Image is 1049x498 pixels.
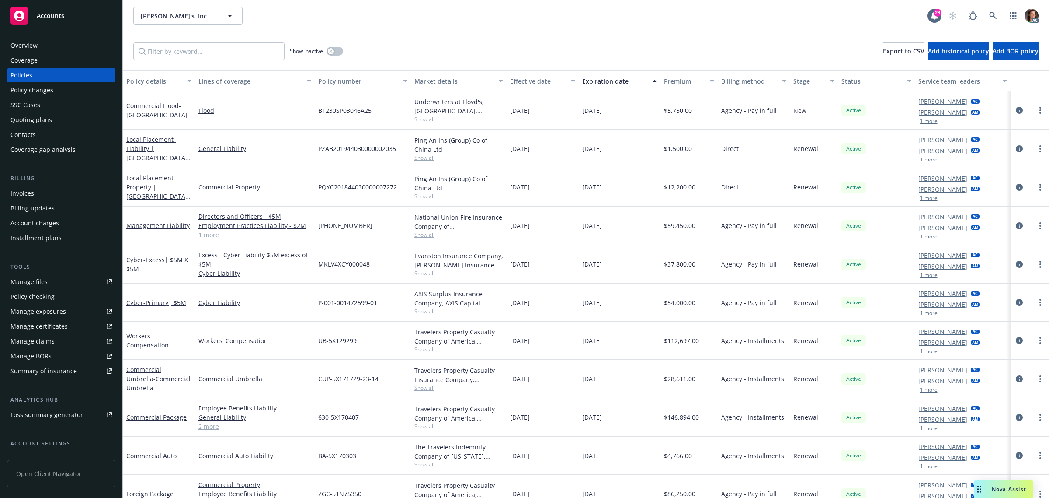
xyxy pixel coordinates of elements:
[414,77,494,86] div: Market details
[7,83,115,97] a: Policy changes
[1035,450,1046,461] a: more
[793,413,818,422] span: Renewal
[1014,182,1025,193] a: circleInformation
[10,83,53,97] div: Policy changes
[10,364,77,378] div: Summary of insurance
[1035,297,1046,308] a: more
[133,42,285,60] input: Filter by keyword...
[126,375,191,392] span: - Commercial Umbrella
[414,289,504,308] div: AXIS Surplus Insurance Company, AXIS Capital
[126,256,188,273] span: - Excess| $5M X $5M
[793,298,818,307] span: Renewal
[7,186,115,200] a: Invoices
[918,289,967,298] a: [PERSON_NAME]
[143,298,186,307] span: - Primary| $5M
[510,336,530,345] span: [DATE]
[126,365,191,392] a: Commercial Umbrella
[845,414,862,421] span: Active
[318,106,372,115] span: B1230SP03046A25
[920,196,938,201] button: 1 more
[126,135,188,171] a: Local Placement
[993,42,1039,60] button: Add BOR policy
[582,260,602,269] span: [DATE]
[414,213,504,231] div: National Union Fire Insurance Company of [GEOGRAPHIC_DATA], [GEOGRAPHIC_DATA], AIG
[793,77,825,86] div: Stage
[918,442,967,451] a: [PERSON_NAME]
[664,451,692,460] span: $4,766.00
[582,451,602,460] span: [DATE]
[721,298,777,307] span: Agency - Pay in full
[198,413,311,422] a: General Liability
[918,108,967,117] a: [PERSON_NAME]
[7,452,115,466] a: Service team
[1035,412,1046,423] a: more
[7,460,115,487] span: Open Client Navigator
[1014,374,1025,384] a: circleInformation
[660,70,718,91] button: Premium
[7,334,115,348] a: Manage claims
[790,70,838,91] button: Stage
[10,98,40,112] div: SSC Cases
[7,305,115,319] a: Manage exposures
[793,182,818,192] span: Renewal
[318,77,398,86] div: Policy number
[721,221,777,230] span: Agency - Pay in full
[582,336,602,345] span: [DATE]
[10,143,76,157] div: Coverage gap analysis
[918,135,967,144] a: [PERSON_NAME]
[664,106,692,115] span: $5,750.00
[510,144,530,153] span: [DATE]
[920,464,938,469] button: 1 more
[7,143,115,157] a: Coverage gap analysis
[793,144,818,153] span: Renewal
[414,384,504,392] span: Show all
[915,70,1011,91] button: Service team leaders
[414,308,504,315] span: Show all
[141,11,216,21] span: [PERSON_NAME]'s, Inc.
[510,77,566,86] div: Effective date
[198,221,311,230] a: Employment Practices Liability - $2M
[793,221,818,230] span: Renewal
[7,263,115,271] div: Tools
[126,102,188,119] a: Commercial Flood
[123,70,195,91] button: Policy details
[7,128,115,142] a: Contacts
[918,404,967,413] a: [PERSON_NAME]
[920,273,938,278] button: 1 more
[944,7,962,25] a: Start snowing
[315,70,411,91] button: Policy number
[664,77,705,86] div: Premium
[510,260,530,269] span: [DATE]
[37,12,64,19] span: Accounts
[793,260,818,269] span: Renewal
[7,53,115,67] a: Coverage
[7,39,115,53] a: Overview
[964,7,982,25] a: Report a Bug
[10,186,34,200] div: Invoices
[414,136,504,154] div: Ping An Ins (Group) Co of China Ltd
[845,337,862,344] span: Active
[126,77,182,86] div: Policy details
[664,374,695,383] span: $28,611.00
[290,47,323,55] span: Show inactive
[318,182,397,192] span: PQYC201844030000007272
[510,451,530,460] span: [DATE]
[664,182,695,192] span: $12,200.00
[198,451,311,460] a: Commercial Auto Liability
[7,275,115,289] a: Manage files
[974,480,985,498] div: Drag to move
[126,221,190,230] a: Management Liability
[582,298,602,307] span: [DATE]
[920,119,938,124] button: 1 more
[721,260,777,269] span: Agency - Pay in full
[126,413,187,421] a: Commercial Package
[414,327,504,346] div: Travelers Property Casualty Company of America, Travelers Insurance
[510,298,530,307] span: [DATE]
[7,68,115,82] a: Policies
[1025,9,1039,23] img: photo
[1004,7,1022,25] a: Switch app
[918,327,967,336] a: [PERSON_NAME]
[920,349,938,354] button: 1 more
[318,413,359,422] span: 630-5X170407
